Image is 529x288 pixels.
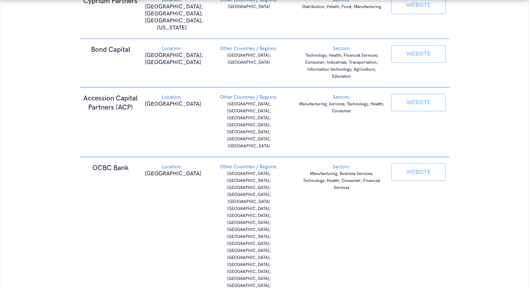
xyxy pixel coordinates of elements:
h1: Bond Capital [83,45,138,54]
div: Location: [145,45,199,52]
div: Other Countries / Regions: [206,163,292,170]
p: [GEOGRAPHIC_DATA]; [GEOGRAPHIC_DATA]; [GEOGRAPHIC_DATA]; [GEOGRAPHIC_DATA]; [GEOGRAPHIC_DATA]; [G... [206,101,292,150]
p: [GEOGRAPHIC_DATA]; [GEOGRAPHIC_DATA] [206,52,292,66]
p: Manufacturing; Business Services; Technology; Health; Consumer; Financial Services [299,170,384,191]
p: [GEOGRAPHIC_DATA]; [GEOGRAPHIC_DATA]; [GEOGRAPHIC_DATA]; [US_STATE] [145,3,199,31]
a: WEBSITE [391,94,446,111]
div: Sectors: [299,163,384,170]
div: Other Countries / Regions: [206,45,292,52]
p: Technology; Health; Financial Services; Consumer; Industrials; Transportation; Information techno... [299,52,384,80]
h1: OCBC Bank [83,163,138,173]
p: Distribution; Helath; Food; Manufacturing [299,3,384,10]
div: Other Countries / Regions: [206,94,292,101]
div: Location: [145,94,199,101]
div: Sectors: [299,94,384,101]
p: Manufacturing; Services; Technology; Health; Consumer [299,101,384,115]
p: [GEOGRAPHIC_DATA] [206,3,292,10]
div: Sectors: [299,45,384,52]
a: WEBSITE [391,45,446,63]
p: [GEOGRAPHIC_DATA] [145,101,199,108]
div: Location: [145,163,199,170]
p: [GEOGRAPHIC_DATA]; [GEOGRAPHIC_DATA] [145,52,199,66]
h1: Accession Capital Partners (ACP) [83,94,138,112]
p: [GEOGRAPHIC_DATA] [145,170,199,177]
a: WEBSITE [391,163,446,181]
